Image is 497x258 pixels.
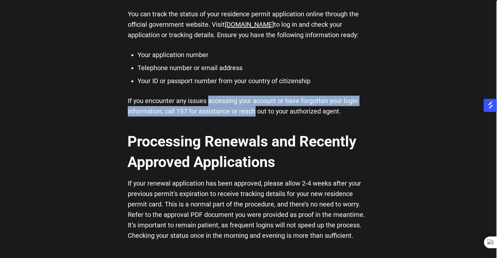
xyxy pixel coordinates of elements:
[128,96,370,116] p: If you encounter any issues accessing your account or have forgotten your login information, call...
[128,178,370,241] p: If your renewal application has been approved, please allow 2-4 weeks after your previous permit'...
[138,50,370,60] li: Your application number
[127,131,369,172] h2: Processing Renewals and Recently Approved Applications
[225,21,274,28] a: [DOMAIN_NAME]
[138,76,370,86] li: Your ID or passport number from your country of citizenship
[138,63,370,73] li: Telephone number or email address
[128,9,370,40] p: You can track the status of your residence permit application online through the official governm...
[487,101,494,109] img: salesgear logo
